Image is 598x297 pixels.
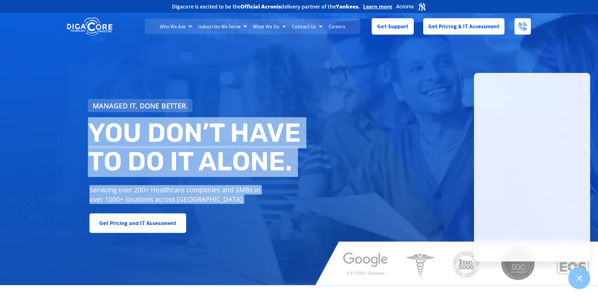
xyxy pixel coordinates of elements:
[326,19,348,34] a: Careers
[88,99,193,112] a: Managed IT, done better.
[89,213,186,233] a: Get Pricing and IT Assessment
[88,118,304,176] h2: You don’t have to do IT alone.
[93,102,188,109] span: Managed IT, done better.
[396,2,426,11] img: Acronis
[377,20,408,33] span: Get Support
[172,4,360,9] h2: Digacore is excited to be the delivery partner of the
[289,19,326,34] a: Contact Us
[474,73,590,261] iframe: Chatgenie Messenger
[67,17,112,36] img: DigaCore Technology Consulting
[99,217,177,229] span: Get Pricing and IT Assessment
[240,3,281,10] b: Official Acronis
[363,3,392,10] a: Learn more
[428,20,500,33] span: Get Pricing & IT Assessment
[145,19,360,34] nav: Menu
[195,19,250,34] a: Industries We Serve
[250,19,289,34] a: What We Do
[157,19,195,34] a: Who We Are
[3,9,98,58] iframe: profile
[336,3,360,10] b: Yankees.
[372,18,413,35] a: Get Support
[89,185,265,204] p: Servicing over 200+ Healthcare companies and SMBs in over 1000+ locations across [GEOGRAPHIC_DATA].
[423,18,505,35] a: Get Pricing & IT Assessment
